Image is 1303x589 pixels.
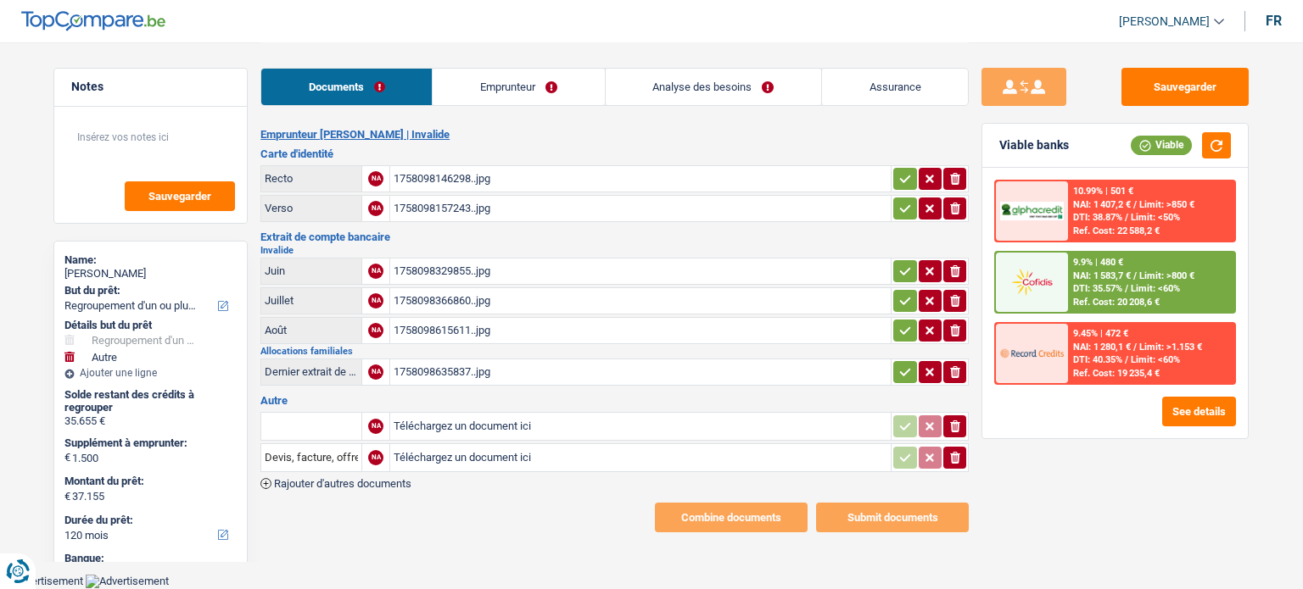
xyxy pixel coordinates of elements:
button: Rajouter d'autres documents [260,478,411,489]
div: 1758098366860..jpg [394,288,887,314]
a: Emprunteur [433,69,604,105]
div: Juin [265,264,358,277]
div: Solde restant des crédits à regrouper [64,388,237,414]
span: NAI: 1 280,1 € [1073,342,1131,353]
div: 9.45% | 472 € [1073,328,1128,339]
span: Limit: >1.153 € [1139,342,1202,353]
label: But du prêt: [64,284,233,297]
span: / [1133,342,1137,353]
div: NA [368,450,383,465]
span: / [1133,270,1137,281]
span: / [1133,199,1137,210]
div: 10.99% | 501 € [1073,186,1133,197]
div: NA [368,293,383,308]
div: Viable [1131,136,1192,154]
div: NA [368,364,383,380]
h2: Emprunteur [PERSON_NAME] | Invalide [260,128,969,142]
span: / [1125,354,1128,365]
span: NAI: 1 407,2 € [1073,199,1131,210]
span: € [64,490,70,503]
div: 1758098615611..jpg [394,318,887,343]
div: NA [368,323,383,338]
button: See details [1162,397,1236,426]
div: 9.9% | 480 € [1073,257,1123,268]
div: Ref. Cost: 19 235,4 € [1073,368,1160,379]
span: / [1125,283,1128,294]
a: Analyse des besoins [606,69,821,105]
span: € [64,451,70,464]
div: Viable banks [999,138,1069,153]
span: Rajouter d'autres documents [274,478,411,489]
img: Advertisement [86,575,169,588]
button: Sauvegarder [1121,68,1249,106]
div: 1758098635837..jpg [394,359,887,385]
span: / [1125,212,1128,223]
a: Documents [261,69,432,105]
div: 1758098146298..jpg [394,166,887,192]
span: Limit: <60% [1131,283,1180,294]
span: Sauvegarder [148,191,211,202]
span: Limit: >800 € [1139,270,1194,281]
div: [PERSON_NAME] [64,267,237,281]
div: Ref. Cost: 22 588,2 € [1073,225,1160,236]
label: Montant du prêt: [64,475,233,488]
h5: Notes [71,80,230,94]
a: Assurance [822,69,968,105]
div: NA [368,264,383,279]
img: Cofidis [1000,266,1063,297]
div: Verso [265,202,358,214]
h3: Carte d'identité [260,148,969,159]
div: Ajouter une ligne [64,367,237,379]
button: Submit documents [816,503,969,532]
div: NA [368,419,383,434]
div: 35.655 € [64,414,237,428]
img: Record Credits [1000,337,1063,369]
span: Limit: <50% [1131,212,1180,223]
img: TopCompare Logo [21,11,165,31]
button: Combine documents [655,503,808,532]
img: AlphaCredit [1000,202,1063,221]
div: fr [1266,13,1282,29]
div: 1758098329855..jpg [394,258,887,284]
div: Recto [265,172,358,185]
button: Sauvegarder [125,181,235,211]
div: Détails but du prêt [64,319,237,332]
div: Ref. Cost: 20 208,6 € [1073,297,1160,308]
div: Name: [64,253,237,267]
div: Juillet [265,294,358,307]
span: DTI: 35.57% [1073,283,1122,294]
div: Dernier extrait de compte pour vos allocations familiales [265,365,358,378]
span: DTI: 38.87% [1073,212,1122,223]
div: NA [368,201,383,216]
h2: Allocations familiales [260,347,969,356]
h3: Extrait de compte bancaire [260,231,969,242]
h2: Invalide [260,246,969,255]
div: Août [265,324,358,336]
h3: Autre [260,395,969,406]
span: Limit: <60% [1131,354,1180,365]
a: [PERSON_NAME] [1105,8,1224,36]
label: Banque: [64,552,233,565]
span: DTI: 40.35% [1073,354,1122,365]
span: [PERSON_NAME] [1119,14,1210,29]
label: Supplément à emprunter: [64,436,233,450]
span: Limit: >850 € [1139,199,1194,210]
label: Durée du prêt: [64,514,233,527]
div: NA [368,171,383,186]
div: 1758098157243..jpg [394,196,887,221]
span: NAI: 1 583,7 € [1073,270,1131,281]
